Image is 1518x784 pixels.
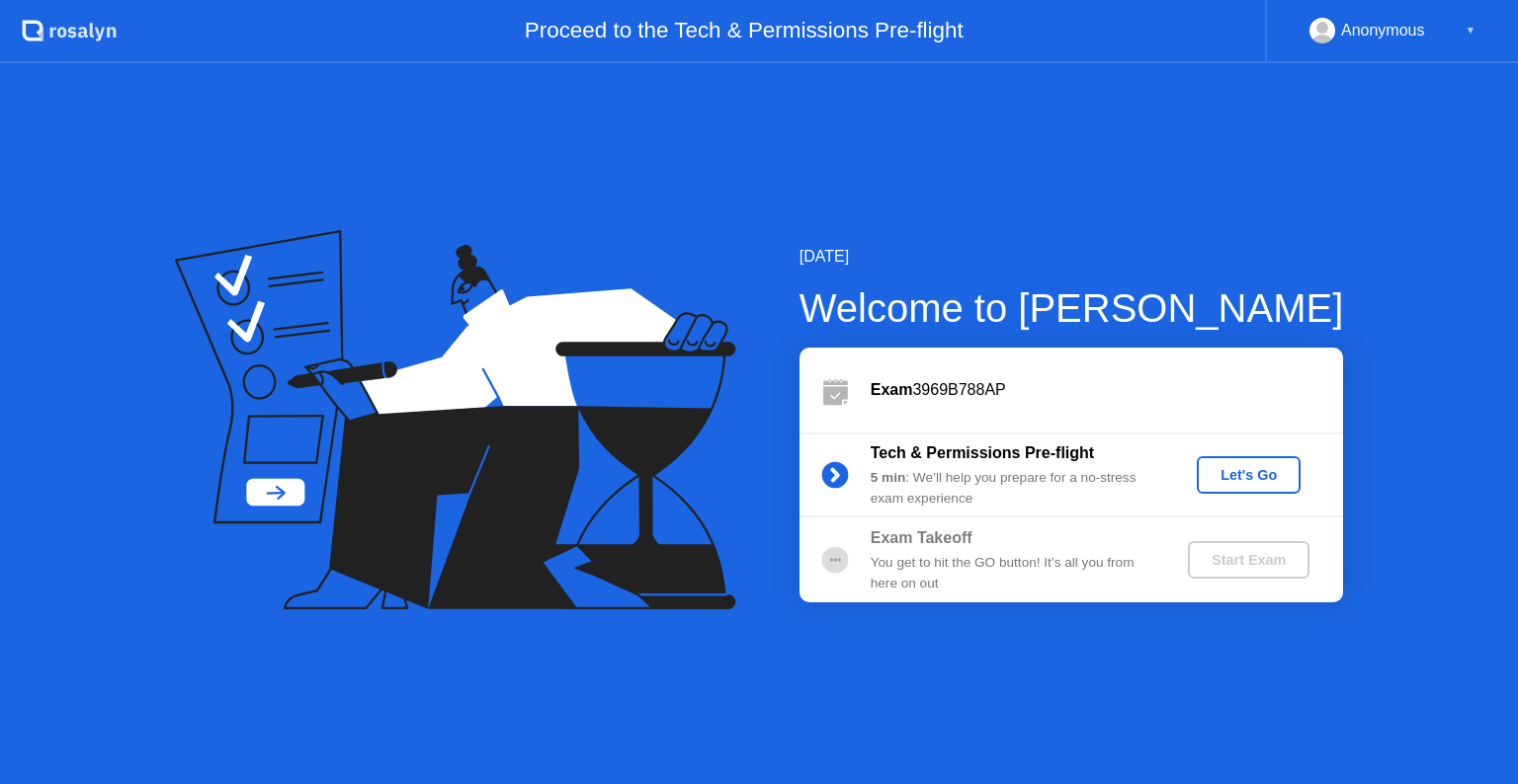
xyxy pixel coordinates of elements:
b: 5 min [871,470,906,485]
div: Start Exam [1196,552,1302,568]
b: Exam [871,381,913,398]
div: 3969B788AP [871,378,1343,402]
button: Let's Go [1197,456,1301,494]
b: Exam Takeoff [871,529,972,546]
b: Tech & Permissions Pre-flight [871,444,1094,461]
div: Anonymous [1341,18,1425,43]
div: Let's Go [1205,467,1293,483]
button: Start Exam [1188,541,1309,579]
div: You get to hit the GO button! It’s all you from here on out [871,553,1155,593]
div: Welcome to [PERSON_NAME] [800,278,1344,338]
div: ▼ [1466,18,1476,43]
div: : We’ll help you prepare for a no-stress exam experience [871,468,1155,509]
div: [DATE] [800,245,1344,269]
